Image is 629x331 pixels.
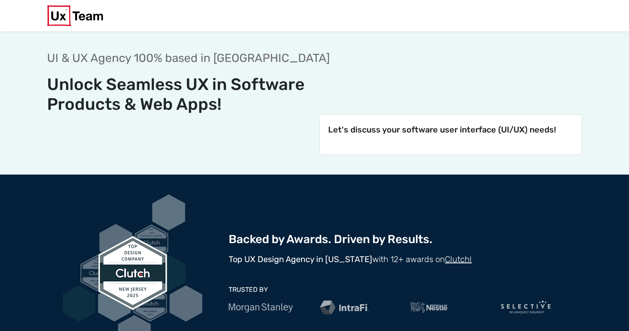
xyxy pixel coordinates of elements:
a: Clutch! [445,254,472,264]
strong: Top UX Design Agency in [US_STATE] [229,254,372,264]
h2: Unlock Seamless UX in Software Products & Web Apps! [47,75,355,114]
img: Morgan [229,303,293,313]
h2: Backed by Awards. Driven by Results. [229,232,582,246]
img: IntraFi [319,300,369,314]
h2: Let's discuss your software user interface (UI/UX) needs! [328,125,573,135]
h1: UI & UX Agency 100% based in [GEOGRAPHIC_DATA] [47,51,355,65]
img: Selective [501,300,551,314]
p: with 12+ awards on [229,253,582,266]
img: Nestle [410,302,447,313]
h3: TRUSTED BY [229,286,582,293]
img: UX Team [47,5,103,26]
